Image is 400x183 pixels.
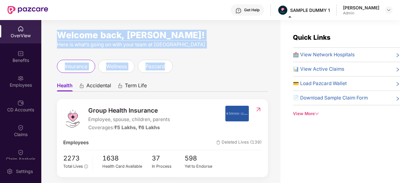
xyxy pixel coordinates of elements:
[63,109,82,128] img: logo
[185,153,218,164] span: 598
[18,75,24,81] img: svg+xml;base64,PHN2ZyBpZD0iRW1wbG95ZWVzIiB4bWxucz0iaHR0cDovL3d3dy53My5vcmcvMjAwMC9zdmciIHdpZHRoPS...
[7,168,13,175] img: svg+xml;base64,PHN2ZyBpZD0iU2V0dGluZy0yMHgyMCIgeG1sbnM9Imh0dHA6Ly93d3cudzMub3JnLzIwMDAvc3ZnIiB3aW...
[343,11,379,16] div: Admin
[18,149,24,155] img: svg+xml;base64,PHN2ZyBpZD0iQ2xhaW0iIHhtbG5zPSJodHRwOi8vd3d3LnczLm9yZy8yMDAwL3N2ZyIgd2lkdGg9IjIwIi...
[18,125,24,131] img: svg+xml;base64,PHN2ZyBpZD0iQ2xhaW0iIHhtbG5zPSJodHRwOi8vd3d3LnczLm9yZy8yMDAwL3N2ZyIgd2lkdGg9IjIwIi...
[255,106,262,113] img: RedirectIcon
[216,139,262,146] span: Deleted Lives (139)
[216,140,220,145] img: deleteIcon
[152,153,185,164] span: 37
[79,83,85,89] div: animation
[293,80,347,87] span: 💳 Load Pazcard Wallet
[57,33,268,38] div: Welcome back, [PERSON_NAME]!
[88,116,170,123] span: Employee, spouse, children, parents
[395,67,400,73] span: right
[225,106,249,121] img: insurerIcon
[8,6,48,14] img: New Pazcare Logo
[57,41,268,48] div: Here is what’s going on with your team at [GEOGRAPHIC_DATA]
[293,65,344,73] span: 📊 View Active Claims
[395,52,400,58] span: right
[86,82,111,91] span: Accidental
[146,63,165,70] span: pazcard
[343,5,379,11] div: [PERSON_NAME]
[84,165,88,168] span: info-circle
[278,6,287,15] img: Pazcare_Alternative_logo-01-01.png
[185,163,218,170] div: Yet to Endorse
[114,125,160,130] span: ₹5 Lakhs, ₹6 Lakhs
[293,51,355,58] span: 🏥 View Network Hospitals
[117,83,123,89] div: animation
[293,110,400,117] div: View More
[395,95,400,102] span: right
[152,163,185,170] div: In Process
[244,8,259,13] div: Get Help
[235,8,242,14] img: svg+xml;base64,PHN2ZyBpZD0iSGVscC0zMngzMiIgeG1sbnM9Imh0dHA6Ly93d3cudzMub3JnLzIwMDAvc3ZnIiB3aWR0aD...
[18,26,24,32] img: svg+xml;base64,PHN2ZyBpZD0iSG9tZSIgeG1sbnM9Imh0dHA6Ly93d3cudzMub3JnLzIwMDAvc3ZnIiB3aWR0aD0iMjAiIG...
[18,100,24,106] img: svg+xml;base64,PHN2ZyBpZD0iQ0RfQWNjb3VudHMiIGRhdGEtbmFtZT0iQ0QgQWNjb3VudHMiIHhtbG5zPSJodHRwOi8vd3...
[293,94,368,102] span: 📄 Download Sample Claim Form
[386,8,391,13] img: svg+xml;base64,PHN2ZyBpZD0iRHJvcGRvd24tMzJ4MzIiIHhtbG5zPSJodHRwOi8vd3d3LnczLm9yZy8yMDAwL3N2ZyIgd2...
[395,81,400,87] span: right
[290,7,330,13] div: SAMPLE DUMMY 1
[14,168,35,175] div: Settings
[88,106,170,115] span: Group Health Insurance
[125,82,147,91] span: Term Life
[18,50,24,57] img: svg+xml;base64,PHN2ZyBpZD0iQmVuZWZpdHMiIHhtbG5zPSJodHRwOi8vd3d3LnczLm9yZy8yMDAwL3N2ZyIgd2lkdGg9Ij...
[63,153,88,164] span: 2273
[88,124,170,131] div: Coverages:
[63,139,89,146] span: Employees
[57,82,73,91] span: Health
[315,112,319,116] span: down
[102,163,152,170] div: Health Card Available
[102,153,152,164] span: 1638
[65,63,87,70] span: insurance
[106,63,127,70] span: wellness
[63,164,83,169] span: Total Lives
[293,33,331,41] span: Quick Links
